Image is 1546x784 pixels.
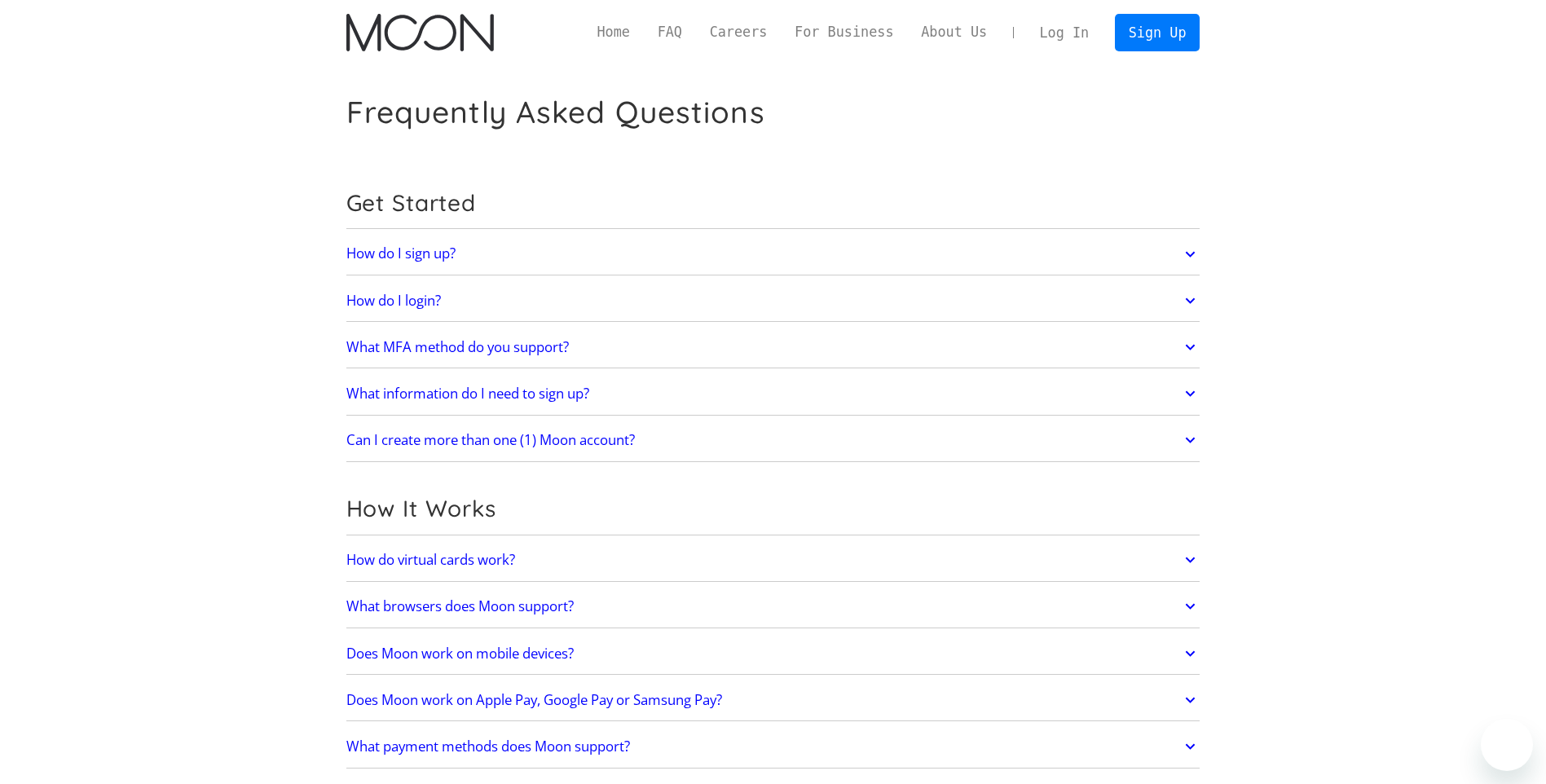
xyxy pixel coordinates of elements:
a: About Us [907,22,1001,42]
h2: Does Moon work on mobile devices? [346,645,574,662]
h2: How do virtual cards work? [346,552,515,568]
a: FAQ [644,22,696,42]
h2: What information do I need to sign up? [346,385,589,402]
h2: What payment methods does Moon support? [346,738,630,755]
img: Moon Logo [346,14,494,51]
a: What information do I need to sign up? [346,377,1200,411]
a: Does Moon work on mobile devices? [346,636,1200,671]
a: Sign Up [1115,14,1200,51]
h2: Does Moon work on Apple Pay, Google Pay or Samsung Pay? [346,692,722,708]
a: What browsers does Moon support? [346,589,1200,623]
a: For Business [781,22,907,42]
h2: What browsers does Moon support? [346,598,574,614]
a: home [346,14,494,51]
a: How do virtual cards work? [346,543,1200,577]
a: Careers [696,22,781,42]
a: How do I login? [346,284,1200,318]
a: How do I sign up? [346,237,1200,271]
a: Can I create more than one (1) Moon account? [346,423,1200,457]
h2: Get Started [346,189,1200,217]
iframe: Button to launch messaging window [1481,719,1533,771]
a: What payment methods does Moon support? [346,729,1200,764]
h2: How It Works [346,495,1200,522]
a: What MFA method do you support? [346,330,1200,364]
a: Does Moon work on Apple Pay, Google Pay or Samsung Pay? [346,683,1200,717]
h1: Frequently Asked Questions [346,94,765,130]
h2: How do I sign up? [346,245,456,262]
h2: What MFA method do you support? [346,339,569,355]
h2: How do I login? [346,293,441,309]
h2: Can I create more than one (1) Moon account? [346,432,635,448]
a: Home [584,22,644,42]
a: Log In [1026,15,1103,51]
